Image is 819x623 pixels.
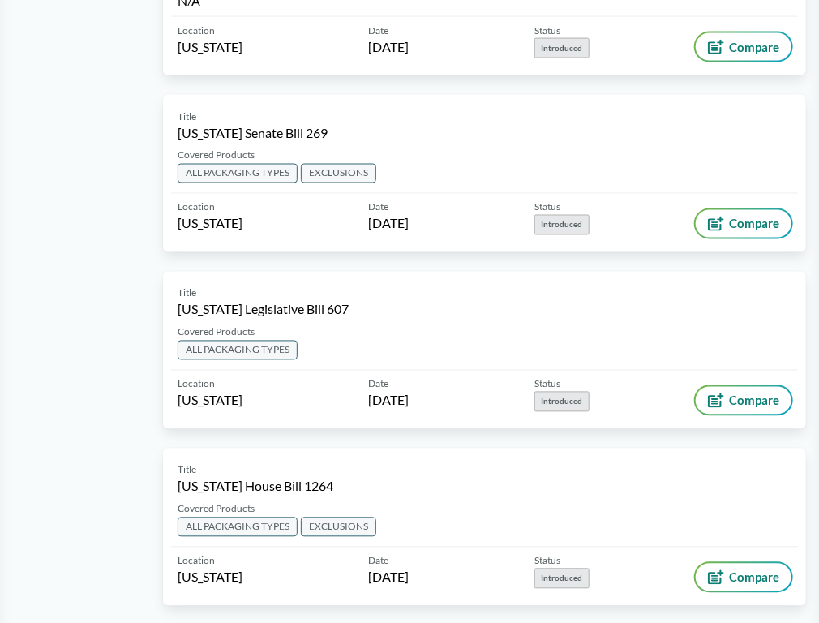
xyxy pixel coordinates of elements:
[178,325,255,340] span: Covered Products
[368,215,409,233] span: [DATE]
[368,38,409,56] span: [DATE]
[534,38,590,58] span: Introduced
[301,164,376,183] span: EXCLUSIONS
[178,392,242,410] span: [US_STATE]
[729,41,779,54] span: Compare
[178,502,255,517] span: Covered Products
[178,200,215,215] span: Location
[729,217,779,230] span: Compare
[178,377,215,392] span: Location
[178,215,242,233] span: [US_STATE]
[178,341,298,360] span: ALL PACKAGING TYPES
[301,518,376,537] span: EXCLUSIONS
[368,569,409,586] span: [DATE]
[178,24,215,38] span: Location
[178,148,255,163] span: Covered Products
[696,564,791,591] button: Compare
[178,38,242,56] span: [US_STATE]
[729,394,779,407] span: Compare
[534,377,560,392] span: Status
[178,301,349,319] span: [US_STATE] Legislative Bill 607
[368,377,388,392] span: Date
[534,392,590,412] span: Introduced
[368,392,409,410] span: [DATE]
[178,124,328,142] span: [US_STATE] Senate Bill 269
[178,478,333,496] span: [US_STATE] House Bill 1264
[534,215,590,235] span: Introduced
[178,569,242,586] span: [US_STATE]
[696,33,791,61] button: Compare
[534,24,560,38] span: Status
[178,463,196,478] span: Title
[368,24,388,38] span: Date
[534,200,560,215] span: Status
[368,554,388,569] span: Date
[178,164,298,183] span: ALL PACKAGING TYPES
[534,569,590,589] span: Introduced
[696,387,791,415] button: Compare
[178,518,298,537] span: ALL PACKAGING TYPES
[178,286,196,301] span: Title
[534,554,560,569] span: Status
[368,200,388,215] span: Date
[696,210,791,238] button: Compare
[729,571,779,584] span: Compare
[178,554,215,569] span: Location
[178,110,196,124] span: Title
